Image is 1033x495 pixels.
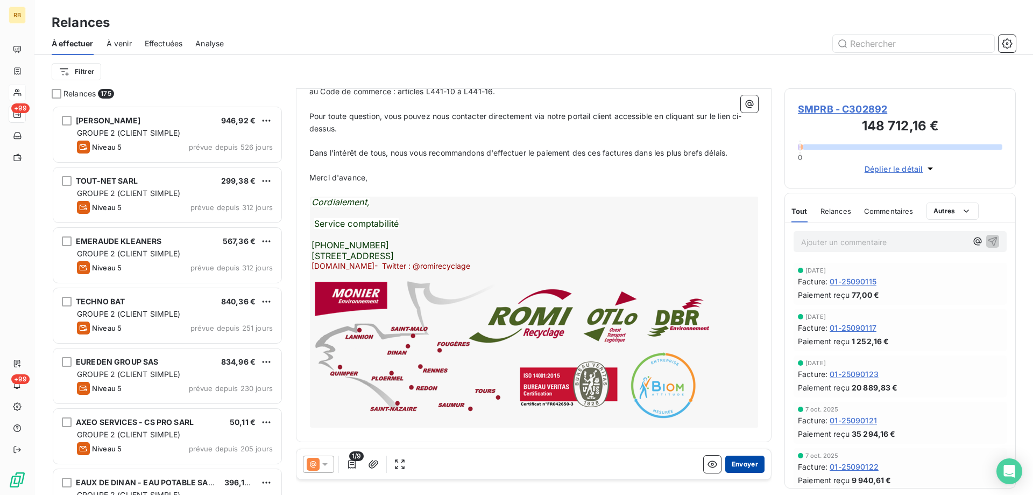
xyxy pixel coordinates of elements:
[861,163,939,175] button: Déplier le détail
[996,458,1022,484] div: Open Intercom Messenger
[805,313,826,320] span: [DATE]
[805,406,839,413] span: 7 oct. 2025
[725,456,765,473] button: Envoyer
[852,336,889,347] span: 1 252,16 €
[833,35,994,52] input: Rechercher
[830,276,876,287] span: 01-25090115
[76,478,220,487] span: EAUX DE DINAN - EAU POTABLE SAEM
[11,103,30,113] span: +99
[805,360,826,366] span: [DATE]
[92,203,122,212] span: Niveau 5
[9,6,26,24] div: RB
[52,63,101,80] button: Filtrer
[798,116,1002,138] h3: 148 712,16 €
[852,428,896,440] span: 35 294,16 €
[309,111,741,133] span: Pour toute question, vous pouvez nous contacter directement via notre portail client accessible e...
[798,475,850,486] span: Paiement reçu
[349,451,364,461] span: 1/9
[798,368,827,380] span: Facture :
[195,38,224,49] span: Analyse
[224,478,257,487] span: 396,12 €
[107,38,132,49] span: À venir
[830,368,879,380] span: 01-25090123
[309,148,727,157] span: Dans l'intérêt de tous, nous vous recommandons d'effectuer le paiement des ces factures dans les ...
[77,189,181,198] span: GROUPE 2 (CLIENT SIMPLE)
[92,444,122,453] span: Niveau 5
[190,324,273,332] span: prévue depuis 251 jours
[76,176,138,185] span: TOUT-NET SARL
[864,207,914,215] span: Commentaires
[221,176,256,185] span: 299,38 €
[77,128,181,137] span: GROUPE 2 (CLIENT SIMPLE)
[98,89,114,99] span: 175
[52,13,110,32] h3: Relances
[798,461,827,472] span: Facture :
[852,289,879,301] span: 77,00 €
[798,289,850,301] span: Paiement reçu
[798,102,1002,116] span: SMPRB - C302892
[798,336,850,347] span: Paiement reçu
[830,461,879,472] span: 01-25090122
[189,444,273,453] span: prévue depuis 205 jours
[820,207,851,215] span: Relances
[223,236,256,246] span: 567,36 €
[865,163,923,175] span: Déplier le détail
[92,143,122,151] span: Niveau 5
[76,297,125,306] span: TECHNO BAT
[805,452,839,459] span: 7 oct. 2025
[852,382,898,393] span: 20 889,83 €
[221,116,256,125] span: 946,92 €
[190,203,273,212] span: prévue depuis 312 jours
[92,324,122,332] span: Niveau 5
[798,428,850,440] span: Paiement reçu
[805,267,826,274] span: [DATE]
[221,357,256,366] span: 834,96 €
[76,417,194,427] span: AXEO SERVICES - CS PRO SARL
[92,384,122,393] span: Niveau 5
[798,382,850,393] span: Paiement reçu
[791,207,808,215] span: Tout
[221,297,256,306] span: 840,36 €
[9,471,26,489] img: Logo LeanPay
[76,357,159,366] span: EUREDEN GROUP SAS
[189,384,273,393] span: prévue depuis 230 jours
[77,309,181,318] span: GROUPE 2 (CLIENT SIMPLE)
[798,322,827,333] span: Facture :
[76,116,140,125] span: [PERSON_NAME]
[309,173,367,182] span: Merci d'avance,
[926,203,979,220] button: Autres
[798,153,802,162] span: 0
[190,263,273,272] span: prévue depuis 312 jours
[76,236,162,246] span: EMERAUDE KLEANERS
[830,322,876,333] span: 01-25090117
[77,369,181,379] span: GROUPE 2 (CLIENT SIMPLE)
[11,374,30,384] span: +99
[63,88,96,99] span: Relances
[52,38,94,49] span: À effectuer
[852,475,892,486] span: 9 940,61 €
[189,143,273,151] span: prévue depuis 526 jours
[798,415,827,426] span: Facture :
[230,417,256,427] span: 50,11 €
[52,106,283,495] div: grid
[77,430,181,439] span: GROUPE 2 (CLIENT SIMPLE)
[798,276,827,287] span: Facture :
[830,415,877,426] span: 01-25090121
[77,249,181,258] span: GROUPE 2 (CLIENT SIMPLE)
[92,263,122,272] span: Niveau 5
[145,38,183,49] span: Effectuées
